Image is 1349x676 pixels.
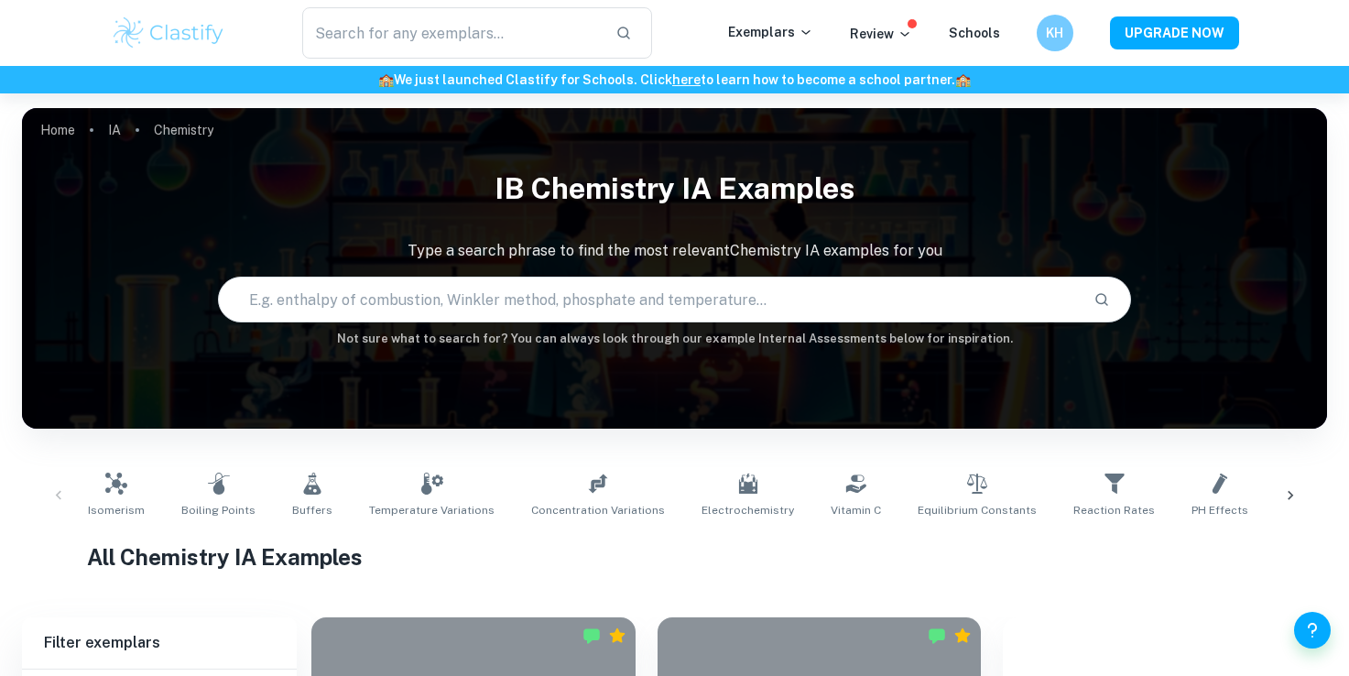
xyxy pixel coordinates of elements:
[22,159,1327,218] h1: IB Chemistry IA examples
[728,22,813,42] p: Exemplars
[87,540,1262,573] h1: All Chemistry IA Examples
[953,627,972,645] div: Premium
[1294,612,1331,649] button: Help and Feedback
[1037,15,1073,51] button: KH
[378,72,394,87] span: 🏫
[22,330,1327,348] h6: Not sure what to search for? You can always look through our example Internal Assessments below f...
[702,502,794,518] span: Electrochemistry
[928,627,946,645] img: Marked
[531,502,665,518] span: Concentration Variations
[181,502,256,518] span: Boiling Points
[292,502,332,518] span: Buffers
[1073,502,1155,518] span: Reaction Rates
[918,502,1037,518] span: Equilibrium Constants
[608,627,626,645] div: Premium
[955,72,971,87] span: 🏫
[672,72,701,87] a: here
[1110,16,1239,49] button: UPGRADE NOW
[219,274,1080,325] input: E.g. enthalpy of combustion, Winkler method, phosphate and temperature...
[850,24,912,44] p: Review
[1086,284,1117,315] button: Search
[88,502,145,518] span: Isomerism
[1191,502,1248,518] span: pH Effects
[4,70,1345,90] h6: We just launched Clastify for Schools. Click to learn how to become a school partner.
[111,15,227,51] img: Clastify logo
[22,240,1327,262] p: Type a search phrase to find the most relevant Chemistry IA examples for you
[582,627,601,645] img: Marked
[108,117,121,143] a: IA
[22,617,297,669] h6: Filter exemplars
[369,502,495,518] span: Temperature Variations
[40,117,75,143] a: Home
[154,120,213,140] p: Chemistry
[302,7,602,59] input: Search for any exemplars...
[1044,23,1065,43] h6: KH
[949,26,1000,40] a: Schools
[831,502,881,518] span: Vitamin C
